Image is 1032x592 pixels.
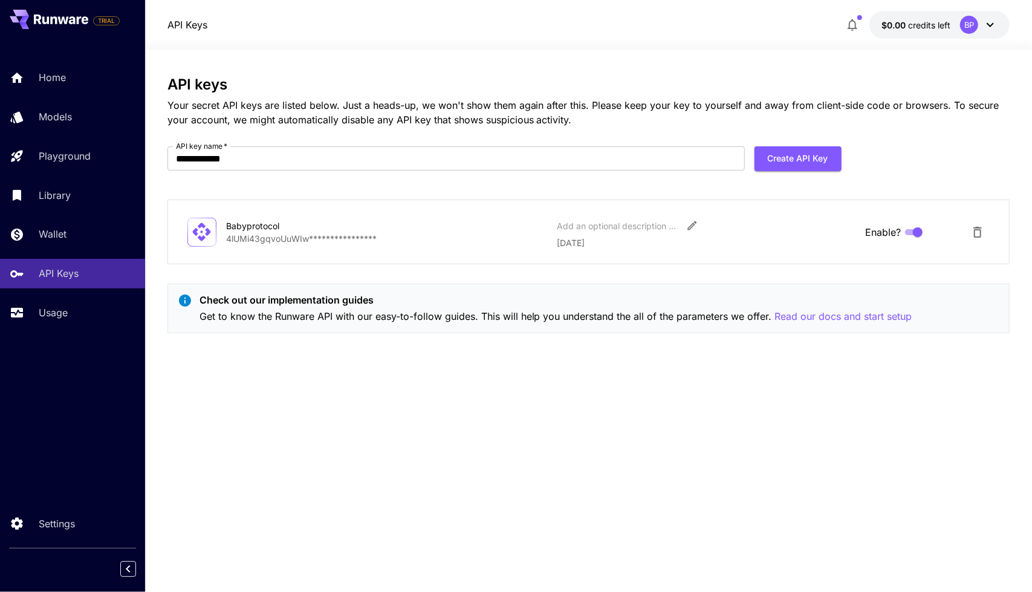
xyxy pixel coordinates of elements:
[200,293,912,307] p: Check out our implementation guides
[557,220,678,232] div: Add an optional description or comment
[39,70,66,85] p: Home
[226,220,347,232] div: Babyprotocol
[965,220,990,244] button: Delete API Key
[167,98,1010,127] p: Your secret API keys are listed below. Just a heads-up, we won't show them again after this. Plea...
[755,146,842,171] button: Create API Key
[775,309,912,324] button: Read our docs and start setup
[39,227,67,241] p: Wallet
[39,149,91,163] p: Playground
[167,18,207,32] nav: breadcrumb
[881,20,908,30] span: $0.00
[94,16,119,25] span: TRIAL
[200,309,912,324] p: Get to know the Runware API with our easy-to-follow guides. This will help you understand the all...
[881,19,950,31] div: $0.00
[39,266,79,281] p: API Keys
[167,76,1010,93] h3: API keys
[557,236,856,249] p: [DATE]
[167,18,207,32] a: API Keys
[960,16,978,34] div: BP
[908,20,950,30] span: credits left
[176,141,228,151] label: API key name
[120,561,136,577] button: Collapse sidebar
[93,13,120,28] span: Add your payment card to enable full platform functionality.
[869,11,1010,39] button: $0.00BP
[865,225,901,239] span: Enable?
[39,188,71,203] p: Library
[681,215,703,236] button: Edit
[39,305,68,320] p: Usage
[39,516,75,531] p: Settings
[39,109,72,124] p: Models
[129,558,145,580] div: Collapse sidebar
